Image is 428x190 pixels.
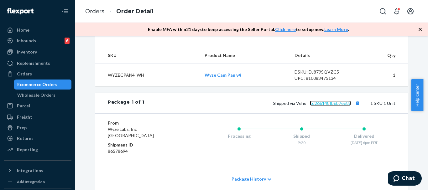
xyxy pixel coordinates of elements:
button: Integrations [4,166,71,176]
img: Flexport logo [7,8,34,14]
div: UPC: 810083475134 [295,75,353,81]
a: Replenishments [4,58,71,68]
a: Learn More [324,27,348,32]
a: Order Detail [116,8,154,15]
div: Shipped [270,133,333,139]
a: cd266148fb6b7ee8c [310,100,351,106]
iframe: Opens a widget where you can chat to one of our agents [388,171,422,187]
div: Wholesale Orders [17,92,55,98]
span: Package History [232,176,266,182]
div: 6 [65,38,70,44]
a: Add Integration [4,178,71,186]
th: Qty [358,47,408,64]
th: SKU [95,47,200,64]
div: 1 SKU 1 Unit [144,99,395,107]
td: 1 [358,64,408,87]
a: Ecommerce Orders [14,80,72,90]
div: Orders [17,71,32,77]
div: Reporting [17,146,38,153]
ol: breadcrumbs [80,2,159,21]
a: Inventory [4,47,71,57]
div: Ecommerce Orders [17,81,57,88]
button: Open account menu [404,5,417,18]
div: Processing [208,133,270,139]
a: Home [4,25,71,35]
a: Click here [275,27,296,32]
div: Home [17,27,29,33]
a: Orders [4,69,71,79]
a: Wholesale Orders [14,90,72,100]
dd: 86578694 [108,148,183,154]
div: Parcel [17,103,30,109]
p: Enable MFA within 21 days to keep accessing the Seller Portal. to setup now. . [148,26,349,33]
a: Freight [4,112,71,122]
a: Prep [4,123,71,133]
button: Open notifications [390,5,403,18]
div: Returns [17,135,34,141]
button: Help Center [411,79,423,111]
div: Freight [17,114,32,120]
button: Close Navigation [59,5,71,18]
span: Wyze Labs, Inc [GEOGRAPHIC_DATA] [108,126,154,138]
div: DSKU: DJ879SQVZC5 [295,69,353,75]
th: Details [290,47,358,64]
div: Add Integration [17,179,45,184]
div: Replenishments [17,60,50,66]
a: Orders [85,8,104,15]
div: [DATE] 6pm PDT [333,140,395,145]
th: Product Name [200,47,290,64]
span: Shipped via Veho [273,100,362,106]
div: Package 1 of 1 [108,99,144,107]
div: Inbounds [17,38,36,44]
a: Inbounds6 [4,36,71,46]
td: WYZECPAN4_WH [95,64,200,87]
button: Copy tracking number [353,99,362,107]
dt: From [108,120,183,126]
a: Parcel [4,101,71,111]
a: Wyze Cam Pan v4 [205,72,241,78]
div: Integrations [17,167,43,174]
dt: Shipment ID [108,142,183,148]
div: Delivered [333,133,395,139]
a: Returns [4,133,71,143]
button: Open Search Box [377,5,389,18]
div: Inventory [17,49,37,55]
div: 9/20 [270,140,333,145]
div: Prep [17,125,27,131]
a: Reporting [4,145,71,155]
